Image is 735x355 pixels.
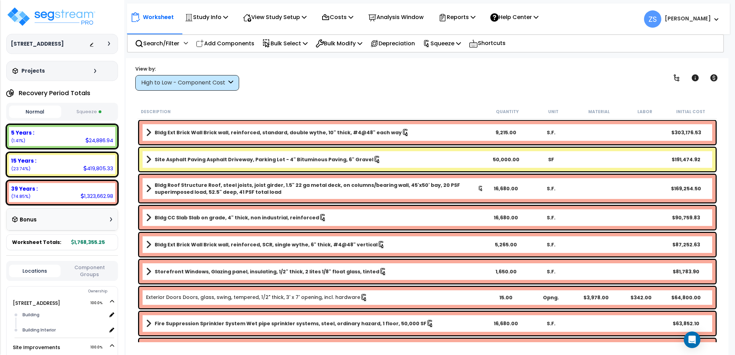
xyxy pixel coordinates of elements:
[146,240,483,249] a: Assembly Title
[262,39,308,48] p: Bulk Select
[196,39,254,48] p: Add Components
[11,40,64,47] h3: [STREET_ADDRESS]
[11,166,30,172] small: 23.739875231518102%
[11,138,25,144] small: 1.407349569607125%
[21,311,107,319] div: Building
[143,12,174,22] p: Worksheet
[192,35,258,52] div: Add Components
[528,320,573,327] div: S.F.
[141,109,171,115] small: Description
[135,65,239,72] div: View by:
[528,129,573,136] div: S.F.
[146,128,483,137] a: Assembly Title
[465,35,509,52] div: Shortcuts
[19,90,90,97] h4: Recovery Period Totals
[684,331,700,348] div: Open Intercom Messenger
[90,299,109,307] span: 100.0%
[13,300,60,307] a: [STREET_ADDRESS] 100.0%
[483,241,528,248] div: 5,265.00
[155,156,373,163] b: Site Asphalt Paving Asphalt Driveway, Parking Lot - 4" Bituminous Paving, 6" Gravel
[146,319,483,328] a: Assembly Title
[663,214,708,221] div: $90,759.83
[483,294,528,301] div: 15.00
[483,320,528,327] div: 16,680.00
[368,12,424,22] p: Analysis Window
[528,156,573,163] div: SF
[135,39,179,48] p: Search/Filter
[63,106,115,118] button: Squeeze
[637,109,652,115] small: Labor
[13,344,60,351] a: Site Improvements 100.0%
[155,129,402,136] b: Bldg Ext Brick Wall Brick wall, reinforced, standard, double wythe, 10" thick, #4@48" each way
[528,185,573,192] div: S.F.
[21,326,107,334] div: Building Interior
[483,185,528,192] div: 16,680.00
[146,213,483,222] a: Assembly Title
[663,268,708,275] div: $81,783.90
[146,182,483,195] a: Assembly Title
[469,38,506,48] p: Shortcuts
[155,182,478,195] b: Bldg Roof Structure Roof, steel joists, joist girder, 1.5" 22 ga metal deck, on columns/bearing w...
[618,294,663,301] div: $342.00
[9,106,61,118] button: Normal
[71,239,105,246] b: 1,768,355.25
[9,265,61,277] button: Locations
[663,320,708,327] div: $63,852.10
[663,294,708,301] div: $64,800.00
[155,214,319,221] b: Bldg CC Slab Slab on grade, 4" thick, non industrial, reinforced
[423,39,461,48] p: Squeeze
[588,109,610,115] small: Material
[85,137,113,144] div: 24,886.94
[316,39,362,48] p: Bulk Modify
[483,156,528,163] div: 50,000.00
[321,12,353,22] p: Costs
[20,217,37,223] h3: Bonus
[528,214,573,221] div: S.F.
[663,185,708,192] div: $169,254.50
[155,320,426,327] b: Fire Suppression Sprinkler System Wet pipe sprinkler systems, steel, ordinary hazard, 1 floor, 50...
[483,268,528,275] div: 1,650.00
[21,67,45,74] h3: Projects
[146,267,483,276] a: Assembly Title
[243,12,307,22] p: View Study Setup
[6,6,96,27] img: logo_pro_r.png
[146,294,368,301] a: Individual Item
[146,155,483,164] a: Assembly Title
[185,12,228,22] p: Study Info
[573,294,618,301] div: $3,978.00
[90,343,109,352] span: 100.0%
[370,39,415,48] p: Depreciation
[11,185,38,192] b: 39 Years :
[644,10,661,28] span: ZS
[548,109,559,115] small: Unit
[676,109,705,115] small: Initial Cost
[83,165,113,172] div: 419,805.33
[528,294,573,301] div: Opng.
[366,35,419,52] div: Depreciation
[20,287,118,295] div: Ownership
[11,129,34,136] b: 5 Years :
[12,239,61,246] span: Worksheet Totals:
[490,12,538,22] p: Help Center
[11,157,36,164] b: 15 Years :
[663,241,708,248] div: $87,252.63
[665,15,711,22] b: [PERSON_NAME]
[64,264,115,278] button: Component Groups
[483,129,528,136] div: 9,215.00
[483,214,528,221] div: 16,680.00
[11,193,30,199] small: 74.85277519887477%
[528,268,573,275] div: S.F.
[663,129,708,136] div: $303,176.53
[663,156,708,163] div: $191,474.92
[528,241,573,248] div: S.F.
[155,268,379,275] b: Storefront Windows, Glazing panel, insulating, 1/2" thick, 2 lites 1/8" float glass, tinted
[141,79,227,87] div: High to Low - Component Cost
[81,192,113,200] div: 1,323,662.98
[438,12,475,22] p: Reports
[155,241,378,248] b: Bldg Ext Brick Wall Brick wall, reinforced, SCR, single wythe, 6" thick, #4@48" vertical
[496,109,519,115] small: Quantity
